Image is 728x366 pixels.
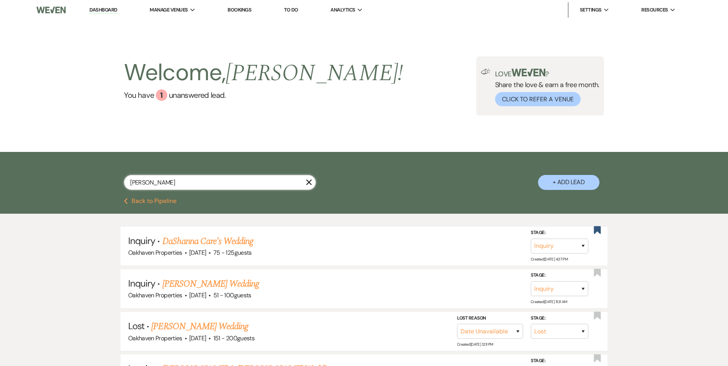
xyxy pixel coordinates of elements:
[150,6,188,14] span: Manage Venues
[189,249,206,257] span: [DATE]
[531,314,588,323] label: Stage:
[457,314,523,323] label: Lost Reason
[89,7,117,14] a: Dashboard
[641,6,668,14] span: Resources
[189,334,206,342] span: [DATE]
[162,277,259,291] a: [PERSON_NAME] Wedding
[151,320,248,333] a: [PERSON_NAME] Wedding
[228,7,251,13] a: Bookings
[490,69,599,106] div: Share the love & earn a free month.
[226,56,403,91] span: [PERSON_NAME] !
[495,92,581,106] button: Click to Refer a Venue
[531,299,567,304] span: Created: [DATE] 11:31 AM
[284,7,298,13] a: To Do
[189,291,206,299] span: [DATE]
[156,89,167,101] div: 1
[531,271,588,280] label: Stage:
[128,235,155,247] span: Inquiry
[36,2,66,18] img: Weven Logo
[213,291,251,299] span: 51 - 100 guests
[128,277,155,289] span: Inquiry
[512,69,546,76] img: weven-logo-green.svg
[213,249,252,257] span: 75 - 125 guests
[124,175,316,190] input: Search by name, event date, email address or phone number
[128,334,182,342] span: Oakhaven Properties
[531,229,588,237] label: Stage:
[495,69,599,77] p: Love ?
[330,6,355,14] span: Analytics
[531,357,588,365] label: Stage:
[128,291,182,299] span: Oakhaven Properties
[124,198,177,204] button: Back to Pipeline
[531,257,568,262] span: Created: [DATE] 4:37 PM
[162,234,254,248] a: DaShanna Care's Wedding
[538,175,599,190] button: + Add Lead
[128,320,144,332] span: Lost
[213,334,254,342] span: 151 - 200 guests
[580,6,602,14] span: Settings
[457,342,493,347] span: Created: [DATE] 12:11 PM
[124,56,403,89] h2: Welcome,
[128,249,182,257] span: Oakhaven Properties
[481,69,490,75] img: loud-speaker-illustration.svg
[124,89,403,101] a: You have 1 unanswered lead.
